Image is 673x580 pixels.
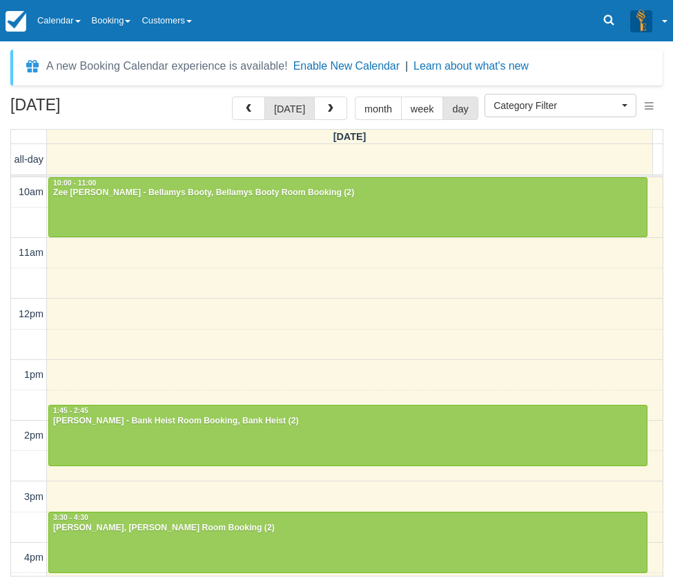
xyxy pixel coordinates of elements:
div: [PERSON_NAME] - Bank Heist Room Booking, Bank Heist (2) [52,416,643,427]
span: 3:30 - 4:30 [53,514,88,521]
span: 12pm [19,308,43,319]
span: 2pm [24,430,43,441]
button: Enable New Calendar [293,59,400,73]
button: [DATE] [264,97,315,120]
span: 4pm [24,552,43,563]
span: 1:45 - 2:45 [53,407,88,414]
span: 1pm [24,369,43,380]
button: week [401,97,444,120]
div: A new Booking Calendar experience is available! [46,58,288,74]
img: checkfront-main-nav-mini-logo.png [6,11,26,32]
span: 11am [19,247,43,258]
span: [DATE] [333,131,367,142]
span: | [405,60,408,72]
img: A3 [630,10,652,32]
a: 10:00 - 11:00Zee [PERSON_NAME] - Bellamys Booty, Bellamys Booty Room Booking (2) [48,177,647,238]
a: 3:30 - 4:30[PERSON_NAME], [PERSON_NAME] Room Booking (2) [48,512,647,572]
div: [PERSON_NAME], [PERSON_NAME] Room Booking (2) [52,523,643,534]
button: day [442,97,478,120]
span: 10:00 - 11:00 [53,179,96,187]
button: month [355,97,402,120]
a: Learn about what's new [413,60,529,72]
h2: [DATE] [10,97,185,122]
span: 3pm [24,491,43,502]
span: 10am [19,186,43,197]
a: 1:45 - 2:45[PERSON_NAME] - Bank Heist Room Booking, Bank Heist (2) [48,405,647,466]
div: Zee [PERSON_NAME] - Bellamys Booty, Bellamys Booty Room Booking (2) [52,188,643,199]
button: Category Filter [485,94,636,117]
span: Category Filter [494,99,618,112]
span: all-day [14,154,43,165]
